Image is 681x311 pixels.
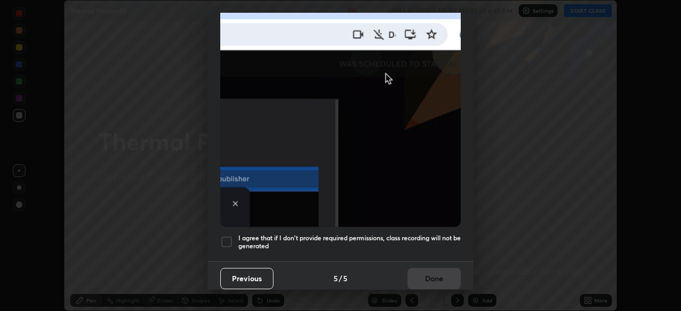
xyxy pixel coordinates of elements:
h5: I agree that if I don't provide required permissions, class recording will not be generated [238,234,461,250]
h4: 5 [334,273,338,284]
button: Previous [220,268,273,289]
h4: / [339,273,342,284]
h4: 5 [343,273,347,284]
